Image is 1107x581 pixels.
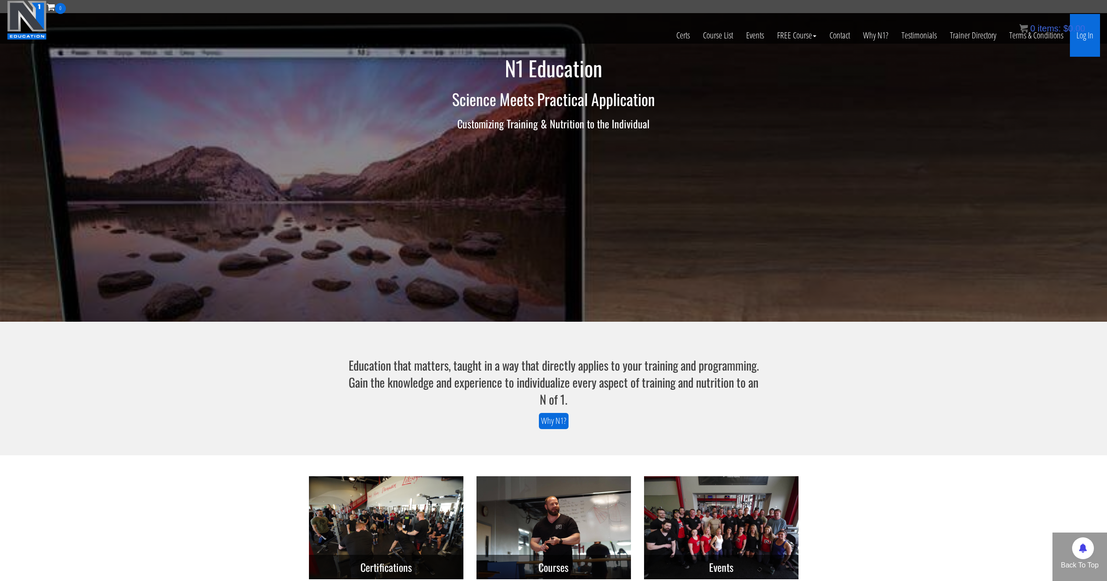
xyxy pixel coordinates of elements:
img: n1-events [644,476,799,579]
img: n1-certifications [309,476,463,579]
bdi: 0.00 [1063,24,1085,33]
a: Terms & Conditions [1003,14,1070,57]
a: Certs [670,14,696,57]
a: Testimonials [895,14,943,57]
img: icon11.png [1019,24,1028,33]
a: 0 [47,1,66,13]
p: Back To Top [1052,560,1107,571]
a: Contact [823,14,857,57]
span: 0 [1030,24,1035,33]
img: n1-courses [476,476,631,579]
a: Course List [696,14,740,57]
h3: Events [644,555,799,579]
h3: Certifications [309,555,463,579]
span: 0 [55,3,66,14]
a: Events [740,14,771,57]
a: Why N1? [539,413,569,429]
h3: Education that matters, taught in a way that directly applies to your training and programming. G... [346,357,761,408]
a: FREE Course [771,14,823,57]
h2: Science Meets Practical Application [298,90,809,108]
h3: Courses [476,555,631,579]
img: n1-education [7,0,47,40]
h3: Customizing Training & Nutrition to the Individual [298,118,809,129]
h1: N1 Education [298,57,809,80]
a: Trainer Directory [943,14,1003,57]
a: Log In [1070,14,1100,57]
a: Why N1? [857,14,895,57]
span: $ [1063,24,1068,33]
span: items: [1038,24,1061,33]
a: 0 items: $0.00 [1019,24,1085,33]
